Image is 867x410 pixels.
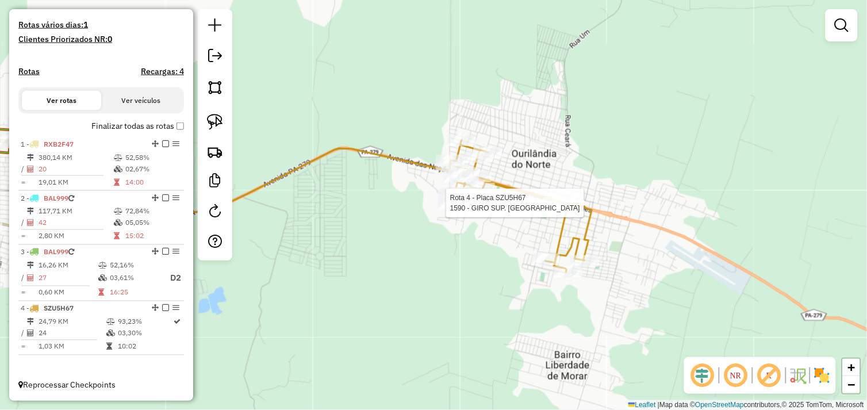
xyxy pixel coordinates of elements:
[843,376,860,393] a: Zoom out
[117,316,173,328] td: 93,23%
[98,289,104,296] i: Tempo total em rota
[114,166,122,173] i: % de utilização da cubagem
[207,79,223,95] img: Selecionar atividades - polígono
[18,67,40,76] a: Rotas
[177,122,184,130] input: Finalizar todas as rotas
[38,316,106,328] td: 24,79 KM
[27,166,34,173] i: Total de Atividades
[27,319,34,325] i: Distância Total
[114,154,122,161] i: % de utilização do peso
[843,359,860,376] a: Zoom in
[125,231,179,242] td: 15:02
[108,34,112,44] strong: 0
[152,140,159,147] em: Alterar sequência das rotas
[22,91,101,110] button: Ver rotas
[114,220,122,227] i: % de utilização da cubagem
[98,275,107,282] i: % de utilização da cubagem
[21,217,26,229] td: /
[38,260,98,271] td: 16,26 KM
[21,177,26,188] td: =
[848,360,856,374] span: +
[109,271,158,286] td: 03,61%
[689,362,716,389] span: Ocultar deslocamento
[204,169,227,195] a: Criar modelo
[141,67,184,76] h4: Recargas: 4
[172,248,179,255] em: Opções
[152,248,159,255] em: Alterar sequência das rotas
[21,140,74,148] span: 1 -
[68,249,74,256] i: Veículo já utilizado nesta sessão
[152,194,159,201] em: Alterar sequência das rotas
[38,177,113,188] td: 19,01 KM
[68,195,74,202] i: Veículo já utilizado nesta sessão
[789,366,807,385] img: Fluxo de ruas
[117,341,173,352] td: 10:02
[44,248,68,256] span: BAL999
[27,220,34,227] i: Total de Atividades
[106,330,115,337] i: % de utilização da cubagem
[159,272,181,285] p: D2
[106,319,115,325] i: % de utilização do peso
[755,362,783,389] span: Exibir rótulo
[125,206,179,217] td: 72,84%
[658,401,659,409] span: |
[27,275,34,282] i: Total de Atividades
[38,271,98,286] td: 27
[38,231,113,242] td: 2,80 KM
[21,271,26,286] td: /
[21,328,26,339] td: /
[626,400,867,410] div: Map data © contributors,© 2025 TomTom, Microsoft
[21,341,26,352] td: =
[696,401,745,409] a: OpenStreetMap
[813,366,831,385] img: Exibir/Ocultar setores
[18,35,184,44] h4: Clientes Priorizados NR:
[162,140,169,147] em: Finalizar rota
[27,154,34,161] i: Distância Total
[38,217,113,229] td: 42
[21,163,26,175] td: /
[83,20,88,30] strong: 1
[38,206,113,217] td: 117,71 KM
[38,328,106,339] td: 24
[109,260,158,271] td: 52,16%
[172,305,179,312] em: Opções
[98,262,107,269] i: % de utilização do peso
[722,362,750,389] span: Ocultar NR
[172,194,179,201] em: Opções
[109,287,158,298] td: 16:25
[152,305,159,312] em: Alterar sequência das rotas
[204,14,227,40] a: Nova sessão e pesquisa
[204,200,227,225] a: Reroteirizar Sessão
[21,248,74,256] span: 3 -
[91,120,184,132] label: Finalizar todas as rotas
[162,305,169,312] em: Finalizar rota
[125,177,179,188] td: 14:00
[172,140,179,147] em: Opções
[114,179,120,186] i: Tempo total em rota
[207,114,223,130] img: Selecionar atividades - laço
[44,140,74,148] span: RXB2F47
[44,194,68,202] span: BAL999
[38,152,113,163] td: 380,14 KM
[27,262,34,269] i: Distância Total
[162,194,169,201] em: Finalizar rota
[21,304,74,313] span: 4 -
[21,231,26,242] td: =
[114,208,122,215] i: % de utilização do peso
[18,380,116,390] span: Reprocessar Checkpoints
[204,44,227,70] a: Exportar sessão
[207,144,223,160] img: Criar rota
[125,163,179,175] td: 02,67%
[162,248,169,255] em: Finalizar rota
[44,304,74,313] span: SZU5H67
[848,377,856,392] span: −
[114,233,120,240] i: Tempo total em rota
[27,330,34,337] i: Total de Atividades
[38,287,98,298] td: 0,60 KM
[38,163,113,175] td: 20
[174,319,181,325] i: Rota otimizada
[21,194,74,202] span: 2 -
[27,208,34,215] i: Distância Total
[117,328,173,339] td: 03,30%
